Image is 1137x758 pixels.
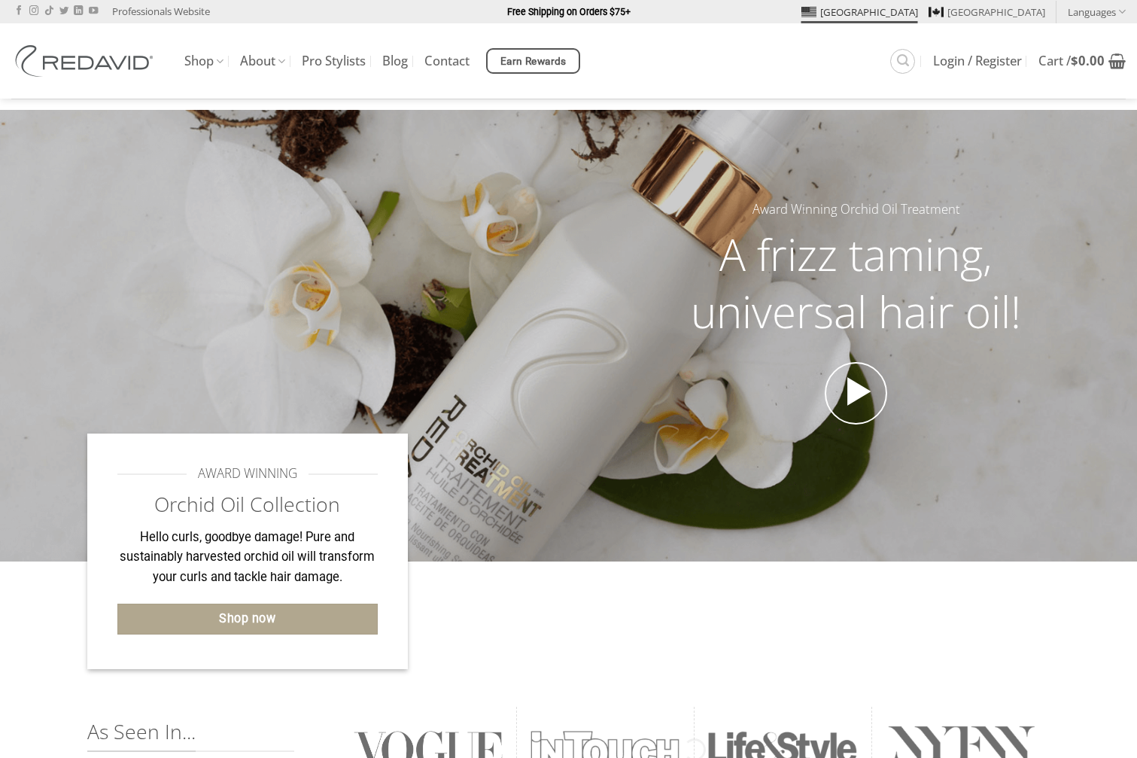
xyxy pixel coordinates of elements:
span: Cart / [1038,55,1105,67]
span: Shop now [219,609,275,629]
a: Follow on TikTok [44,6,53,17]
strong: Free Shipping on Orders $75+ [507,6,631,17]
span: AWARD WINNING [198,464,297,484]
a: Earn Rewards [486,48,580,74]
h5: Award Winning Orchid Oil Treatment [662,199,1050,220]
a: Follow on Instagram [29,6,38,17]
a: Open video in lightbox [825,362,888,425]
a: Login / Register [933,47,1022,75]
a: Follow on Twitter [59,6,68,17]
span: Login / Register [933,55,1022,67]
span: As Seen In... [87,719,196,752]
a: View cart [1038,44,1126,78]
bdi: 0.00 [1071,52,1105,69]
a: Pro Stylists [302,47,366,75]
a: Follow on Facebook [14,6,23,17]
a: Shop now [117,604,378,635]
p: Hello curls, goodbye damage! Pure and sustainably harvested orchid oil will transform your curls ... [117,528,378,588]
a: Shop [184,47,223,76]
h2: A frizz taming, universal hair oil! [662,226,1050,339]
a: Contact [424,47,470,75]
a: [GEOGRAPHIC_DATA] [929,1,1045,23]
a: Blog [382,47,408,75]
a: [GEOGRAPHIC_DATA] [801,1,918,23]
h2: Orchid Oil Collection [117,492,378,518]
span: $ [1071,52,1078,69]
span: Earn Rewards [500,53,567,70]
a: Follow on LinkedIn [74,6,83,17]
a: Follow on YouTube [89,6,98,17]
img: REDAVID Salon Products | United States [11,45,162,77]
a: Languages [1068,1,1126,23]
a: About [240,47,285,76]
a: Search [890,49,915,74]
